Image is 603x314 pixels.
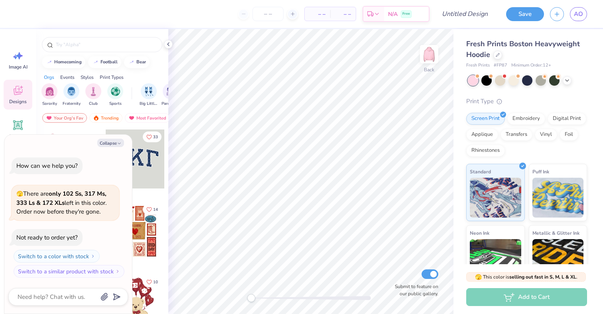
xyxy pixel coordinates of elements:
[124,56,150,68] button: bear
[63,101,81,107] span: Fraternity
[14,250,100,263] button: Switch to a color with stock
[466,39,580,59] span: Fresh Prints Boston Heavyweight Hoodie
[506,7,544,21] button: Save
[162,83,180,107] button: filter button
[309,10,325,18] span: – –
[41,83,57,107] div: filter for Sorority
[143,277,162,287] button: Like
[140,83,158,107] div: filter for Big Little Reveal
[100,74,124,81] div: Print Types
[16,190,106,207] strong: only 102 Ss, 317 Ms, 333 Ls & 172 XLs
[97,139,124,147] button: Collapse
[475,273,482,281] span: 🫣
[63,83,81,107] div: filter for Fraternity
[54,60,82,64] div: homecoming
[162,83,180,107] div: filter for Parent's Weekend
[424,66,434,73] div: Back
[9,98,27,105] span: Designs
[390,283,438,297] label: Submit to feature on our public gallery.
[125,113,170,123] div: Most Favorited
[153,208,158,212] span: 14
[89,87,98,96] img: Club Image
[402,11,410,17] span: Free
[247,294,255,302] div: Accessibility label
[41,83,57,107] button: filter button
[466,129,498,141] div: Applique
[16,162,78,170] div: How can we help you?
[507,113,545,125] div: Embroidery
[55,41,157,49] input: Try "Alpha"
[466,113,505,125] div: Screen Print
[548,113,586,125] div: Digital Print
[335,10,351,18] span: – –
[466,145,505,157] div: Rhinestones
[532,229,579,237] span: Metallic & Glitter Ink
[16,190,23,198] span: 🫣
[252,7,284,21] input: – –
[42,113,87,123] div: Your Org's Fav
[140,101,158,107] span: Big Little Reveal
[88,56,121,68] button: football
[63,83,81,107] button: filter button
[494,62,507,69] span: # FP87
[16,190,106,216] span: There are left in this color. Order now before they're gone.
[81,74,94,81] div: Styles
[532,167,549,176] span: Puff Ink
[46,115,52,121] img: most_fav.gif
[77,131,96,142] button: Like
[532,178,584,218] img: Puff Ink
[45,87,54,96] img: Sorority Image
[470,178,521,218] img: Standard
[60,74,75,81] div: Events
[93,60,99,65] img: trend_line.gif
[153,280,158,284] span: 10
[111,87,120,96] img: Sports Image
[42,56,85,68] button: homecoming
[511,62,551,69] span: Minimum Order: 12 +
[436,6,494,22] input: Untitled Design
[162,101,180,107] span: Parent's Weekend
[466,62,490,69] span: Fresh Prints
[100,60,118,64] div: football
[9,64,28,70] span: Image AI
[89,113,122,123] div: Trending
[8,133,28,139] span: Add Text
[143,204,162,215] button: Like
[107,83,123,107] div: filter for Sports
[91,254,95,259] img: Switch to a color with stock
[85,83,101,107] div: filter for Club
[535,129,557,141] div: Vinyl
[470,239,521,279] img: Neon Ink
[475,273,577,281] span: This color is .
[140,83,158,107] button: filter button
[574,10,583,19] span: AO
[388,10,398,18] span: N/A
[166,87,175,96] img: Parent's Weekend Image
[470,167,491,176] span: Standard
[501,129,532,141] div: Transfers
[136,60,146,64] div: bear
[143,131,162,142] button: Like
[153,135,158,139] span: 33
[560,129,578,141] div: Foil
[85,83,101,107] button: filter button
[570,7,587,21] a: AO
[14,265,124,278] button: Switch to a similar product with stock
[16,234,78,241] div: Not ready to order yet?
[470,229,489,237] span: Neon Ink
[46,60,53,65] img: trend_line.gif
[107,83,123,107] button: filter button
[466,97,587,106] div: Print Type
[67,87,76,96] img: Fraternity Image
[93,115,99,121] img: trending.gif
[509,274,576,280] strong: selling out fast in S, M, L & XL
[115,269,120,274] img: Switch to a similar product with stock
[89,101,98,107] span: Club
[128,115,135,121] img: most_fav.gif
[144,87,153,96] img: Big Little Reveal Image
[532,239,584,279] img: Metallic & Glitter Ink
[109,101,122,107] span: Sports
[42,101,57,107] span: Sorority
[128,60,135,65] img: trend_line.gif
[44,74,54,81] div: Orgs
